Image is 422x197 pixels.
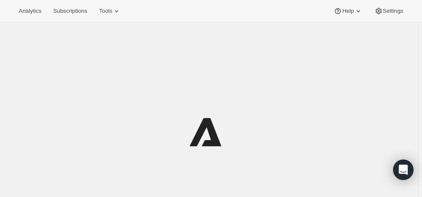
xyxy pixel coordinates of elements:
span: Analytics [19,8,41,14]
button: Settings [369,5,408,17]
button: Tools [94,5,126,17]
span: Help [342,8,354,14]
span: Tools [99,8,112,14]
span: Settings [383,8,403,14]
span: Subscriptions [53,8,87,14]
button: Subscriptions [48,5,92,17]
button: Analytics [14,5,46,17]
div: Open Intercom Messenger [393,160,414,180]
button: Help [329,5,367,17]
